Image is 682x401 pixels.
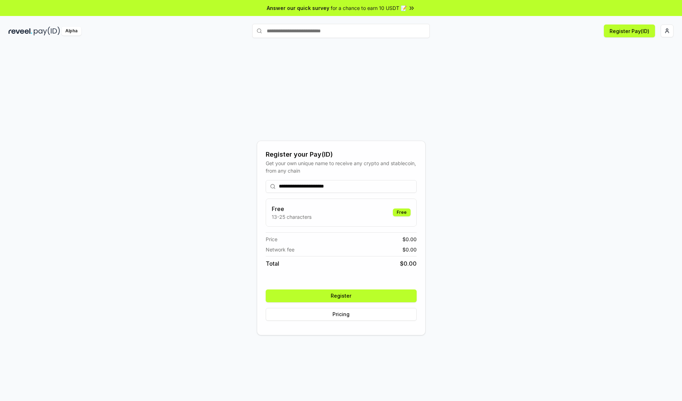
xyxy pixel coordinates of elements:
[266,159,417,174] div: Get your own unique name to receive any crypto and stablecoin, from any chain
[266,235,277,243] span: Price
[272,205,312,213] h3: Free
[266,308,417,321] button: Pricing
[266,246,294,253] span: Network fee
[402,235,417,243] span: $ 0.00
[266,289,417,302] button: Register
[61,27,81,36] div: Alpha
[266,259,279,268] span: Total
[267,4,329,12] span: Answer our quick survey
[402,246,417,253] span: $ 0.00
[604,25,655,37] button: Register Pay(ID)
[272,213,312,221] p: 13-25 characters
[393,208,411,216] div: Free
[400,259,417,268] span: $ 0.00
[34,27,60,36] img: pay_id
[9,27,32,36] img: reveel_dark
[331,4,407,12] span: for a chance to earn 10 USDT 📝
[266,150,417,159] div: Register your Pay(ID)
